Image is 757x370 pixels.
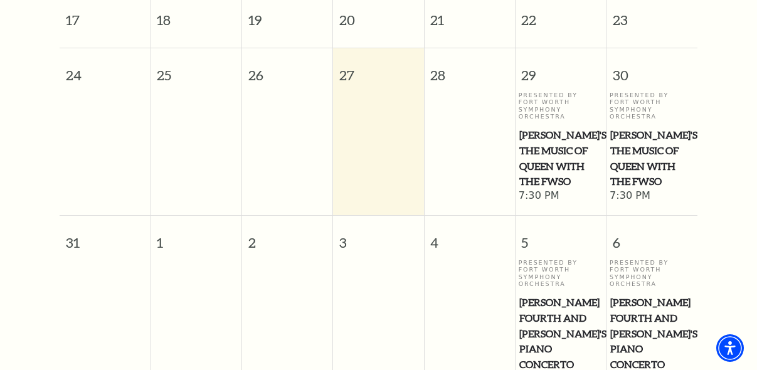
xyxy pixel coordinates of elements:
[333,48,423,92] span: 27
[610,127,694,189] span: [PERSON_NAME]'s The Music of Queen with the FWSO
[610,92,694,120] p: Presented By Fort Worth Symphony Orchestra
[60,216,151,259] span: 31
[716,334,744,362] div: Accessibility Menu
[425,216,515,259] span: 4
[516,216,606,259] span: 5
[242,48,332,92] span: 26
[606,216,697,259] span: 6
[151,216,241,259] span: 1
[516,48,606,92] span: 29
[425,48,515,92] span: 28
[610,259,694,288] p: Presented By Fort Worth Symphony Orchestra
[610,189,694,203] span: 7:30 PM
[519,189,603,203] span: 7:30 PM
[606,48,697,92] span: 30
[242,216,332,259] span: 2
[519,92,603,120] p: Presented By Fort Worth Symphony Orchestra
[60,48,151,92] span: 24
[151,48,241,92] span: 25
[333,216,423,259] span: 3
[519,259,603,288] p: Presented By Fort Worth Symphony Orchestra
[519,127,603,189] span: [PERSON_NAME]'s The Music of Queen with the FWSO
